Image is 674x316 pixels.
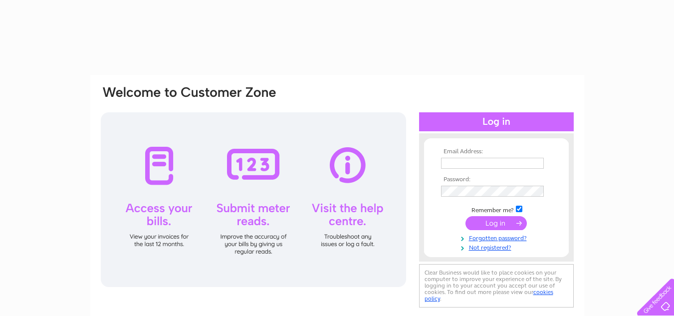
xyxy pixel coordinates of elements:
td: Remember me? [439,204,554,214]
a: cookies policy [425,289,553,302]
input: Submit [465,216,527,230]
a: Forgotten password? [441,233,554,242]
th: Password: [439,176,554,183]
th: Email Address: [439,148,554,155]
a: Not registered? [441,242,554,252]
div: Clear Business would like to place cookies on your computer to improve your experience of the sit... [419,264,574,308]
